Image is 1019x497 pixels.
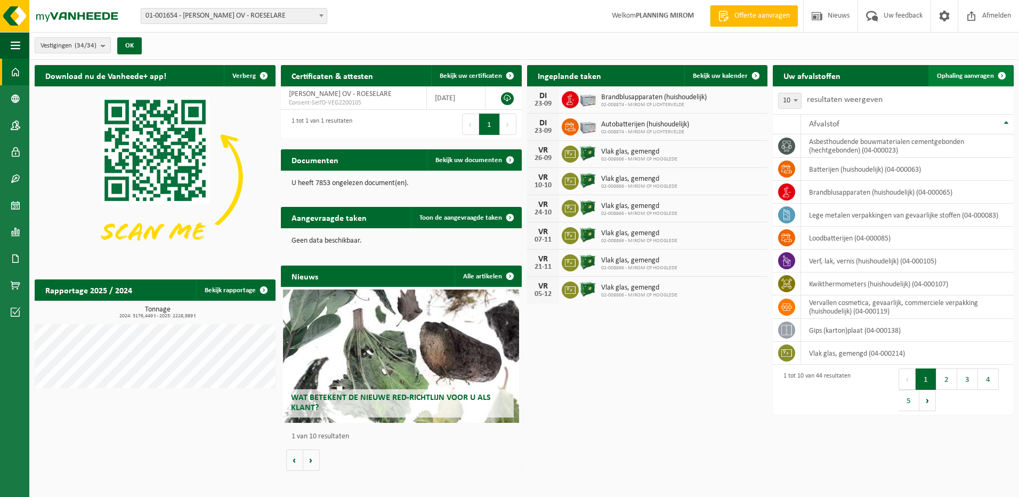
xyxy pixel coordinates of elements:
[427,149,521,171] a: Bekijk uw documenten
[532,92,554,100] div: DI
[40,314,276,319] span: 2024: 3176,449 t - 2025: 2228,989 t
[532,263,554,271] div: 21-11
[936,368,957,390] button: 2
[532,182,554,189] div: 10-10
[532,155,554,162] div: 26-09
[778,367,851,412] div: 1 tot 10 van 44 resultaten
[35,37,111,53] button: Vestigingen(34/34)
[289,90,392,98] span: [PERSON_NAME] OV - ROESELARE
[579,171,597,189] img: CR-BO-1C-1900-MET-01
[601,238,677,244] span: 02-008866 - MIROM CP HOOGLEDE
[462,114,479,135] button: Previous
[75,42,96,49] count: (34/34)
[978,368,999,390] button: 4
[801,204,1014,227] td: lege metalen verpakkingen van gevaarlijke stoffen (04-000083)
[601,292,677,299] span: 02-008866 - MIROM CP HOOGLEDE
[532,201,554,209] div: VR
[601,121,689,129] span: Autobatterijen (huishoudelijk)
[281,207,377,228] h2: Aangevraagde taken
[957,368,978,390] button: 3
[532,291,554,298] div: 05-12
[778,93,802,109] span: 10
[455,266,521,287] a: Alle artikelen
[431,65,521,86] a: Bekijk uw certificaten
[281,149,349,170] h2: Documenten
[532,209,554,217] div: 24-10
[579,144,597,162] img: CR-BO-1C-1900-MET-01
[532,173,554,182] div: VR
[440,73,502,79] span: Bekijk uw certificaten
[579,198,597,217] img: CR-BO-1C-1900-MET-01
[601,265,677,271] span: 02-008866 - MIROM CP HOOGLEDE
[601,93,707,102] span: Brandblusapparaten (huishoudelijk)
[291,394,491,412] span: Wat betekent de nieuwe RED-richtlijn voor u als klant?
[601,156,677,163] span: 02-008866 - MIROM CP HOOGLEDE
[527,65,612,86] h2: Ingeplande taken
[479,114,500,135] button: 1
[801,134,1014,158] td: asbesthoudende bouwmaterialen cementgebonden (hechtgebonden) (04-000023)
[899,390,919,411] button: 5
[232,73,256,79] span: Verberg
[292,433,516,440] p: 1 van 10 resultaten
[532,127,554,135] div: 23-09
[579,226,597,244] img: CR-BO-1C-1900-MET-01
[801,295,1014,319] td: vervallen cosmetica, gevaarlijk, commerciele verpakking (huishoudelijk) (04-000119)
[141,9,327,23] span: 01-001654 - MIROM ROESELARE OV - ROESELARE
[35,279,143,300] h2: Rapportage 2025 / 2024
[283,290,519,423] a: Wat betekent de nieuwe RED-richtlijn voor u als klant?
[224,65,274,86] button: Verberg
[801,227,1014,250] td: loodbatterijen (04-000085)
[710,5,798,27] a: Offerte aanvragen
[289,99,418,107] span: Consent-SelfD-VEG2200105
[801,181,1014,204] td: brandblusapparaten (huishoudelijk) (04-000065)
[601,284,677,292] span: Vlak glas, gemengd
[532,236,554,244] div: 07-11
[35,65,177,86] h2: Download nu de Vanheede+ app!
[411,207,521,228] a: Toon de aangevraagde taken
[937,73,994,79] span: Ophaling aanvragen
[636,12,694,20] strong: PLANNING MIROM
[684,65,766,86] a: Bekijk uw kalender
[292,180,511,187] p: U heeft 7853 ongelezen document(en).
[732,11,792,21] span: Offerte aanvragen
[601,102,707,108] span: 02-008874 - MIROM CP LICHTERVELDE
[35,86,276,267] img: Download de VHEPlus App
[196,279,274,301] a: Bekijk rapportage
[916,368,936,390] button: 1
[809,120,839,129] span: Afvalstof
[532,255,554,263] div: VR
[281,266,329,286] h2: Nieuws
[532,228,554,236] div: VR
[117,37,142,54] button: OK
[779,93,801,108] span: 10
[801,342,1014,365] td: vlak glas, gemengd (04-000214)
[41,38,96,54] span: Vestigingen
[601,148,677,156] span: Vlak glas, gemengd
[601,202,677,211] span: Vlak glas, gemengd
[579,117,597,135] img: PB-LB-0680-HPE-GY-11
[601,229,677,238] span: Vlak glas, gemengd
[141,8,327,24] span: 01-001654 - MIROM ROESELARE OV - ROESELARE
[286,450,303,471] button: Vorige
[435,157,502,164] span: Bekijk uw documenten
[532,146,554,155] div: VR
[532,119,554,127] div: DI
[40,306,276,319] h3: Tonnage
[601,183,677,190] span: 02-008866 - MIROM CP HOOGLEDE
[801,272,1014,295] td: kwikthermometers (huishoudelijk) (04-000107)
[801,319,1014,342] td: gips (karton)plaat (04-000138)
[601,175,677,183] span: Vlak glas, gemengd
[303,450,320,471] button: Volgende
[919,390,936,411] button: Next
[532,100,554,108] div: 23-09
[419,214,502,221] span: Toon de aangevraagde taken
[693,73,748,79] span: Bekijk uw kalender
[281,65,384,86] h2: Certificaten & attesten
[601,129,689,135] span: 02-008874 - MIROM CP LICHTERVELDE
[579,253,597,271] img: CR-BO-1C-1900-MET-01
[773,65,851,86] h2: Uw afvalstoffen
[427,86,486,110] td: [DATE]
[532,282,554,291] div: VR
[579,280,597,298] img: CR-BO-1C-1900-MET-01
[500,114,516,135] button: Next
